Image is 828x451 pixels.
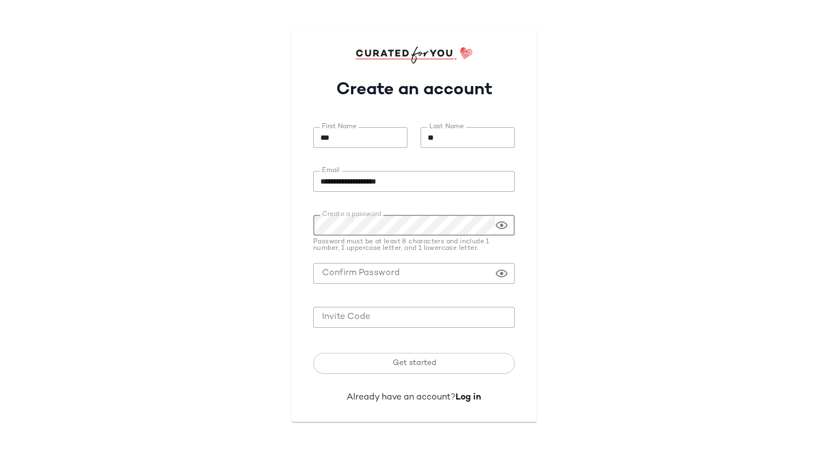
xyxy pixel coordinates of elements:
[313,353,515,374] button: Get started
[456,393,481,402] a: Log in
[313,64,515,110] h1: Create an account
[355,47,473,63] img: cfy_login_logo.DGdB1djN.svg
[347,393,456,402] span: Already have an account?
[392,359,436,368] span: Get started
[313,239,515,252] div: Password must be at least 8 characters and include 1 number, 1 uppercase letter, and 1 lowercase ...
